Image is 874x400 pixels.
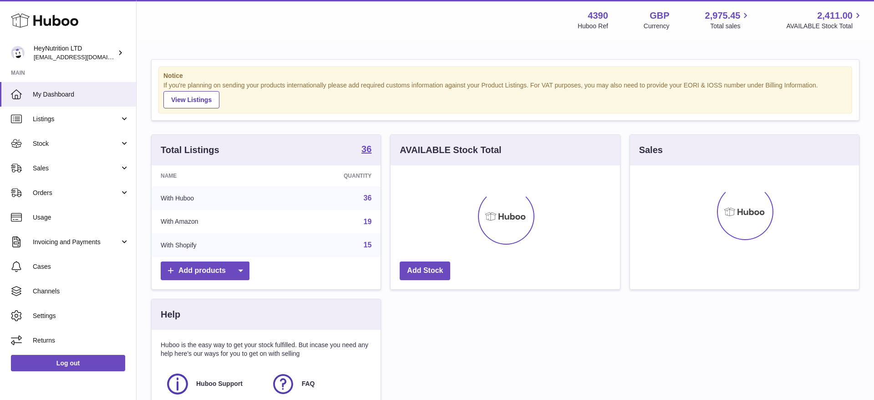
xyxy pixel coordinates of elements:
[588,10,608,22] strong: 4390
[33,213,129,222] span: Usage
[152,233,277,257] td: With Shopify
[361,144,371,155] a: 36
[33,90,129,99] span: My Dashboard
[163,72,847,80] strong: Notice
[152,210,277,234] td: With Amazon
[33,115,120,123] span: Listings
[33,262,129,271] span: Cases
[705,10,751,31] a: 2,975.45 Total sales
[361,144,371,154] strong: 36
[650,10,669,22] strong: GBP
[639,144,663,156] h3: Sales
[400,262,450,280] a: Add Stock
[152,165,277,186] th: Name
[163,81,847,108] div: If you're planning on sending your products internationally please add required customs informati...
[34,44,116,62] div: HeyNutrition LTD
[33,238,120,246] span: Invoicing and Payments
[196,379,243,388] span: Huboo Support
[161,262,249,280] a: Add products
[710,22,751,31] span: Total sales
[644,22,670,31] div: Currency
[33,287,129,296] span: Channels
[33,164,120,173] span: Sales
[33,189,120,197] span: Orders
[705,10,741,22] span: 2,975.45
[786,22,863,31] span: AVAILABLE Stock Total
[11,46,25,60] img: internalAdmin-4390@internal.huboo.com
[33,312,129,320] span: Settings
[163,91,219,108] a: View Listings
[364,218,372,226] a: 19
[271,372,367,396] a: FAQ
[161,308,180,321] h3: Help
[817,10,853,22] span: 2,411.00
[33,336,129,345] span: Returns
[33,139,120,148] span: Stock
[277,165,381,186] th: Quantity
[786,10,863,31] a: 2,411.00 AVAILABLE Stock Total
[400,144,501,156] h3: AVAILABLE Stock Total
[302,379,315,388] span: FAQ
[364,194,372,202] a: 36
[34,53,134,61] span: [EMAIL_ADDRESS][DOMAIN_NAME]
[11,355,125,371] a: Log out
[161,144,219,156] h3: Total Listings
[161,341,371,358] p: Huboo is the easy way to get your stock fulfilled. But incase you need any help here's our ways f...
[152,186,277,210] td: With Huboo
[578,22,608,31] div: Huboo Ref
[165,372,262,396] a: Huboo Support
[364,241,372,249] a: 15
